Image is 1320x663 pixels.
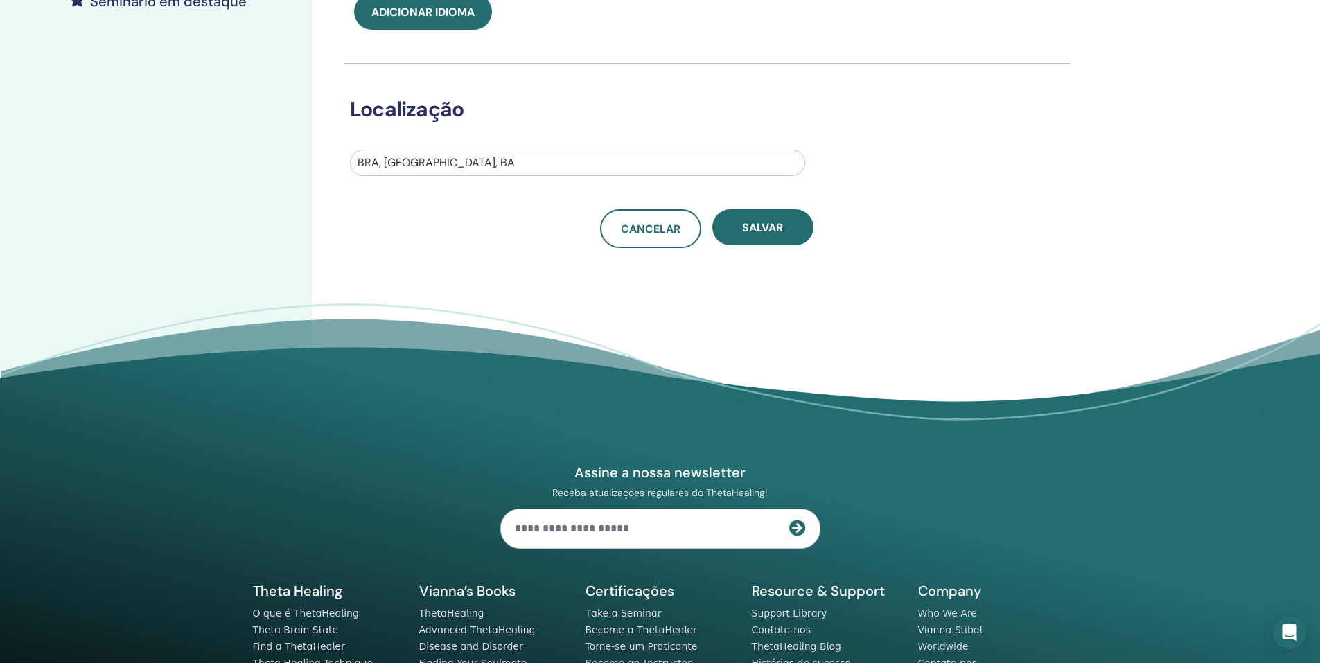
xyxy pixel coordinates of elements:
h5: Theta Healing [253,582,403,600]
a: Disease and Disorder [419,641,523,652]
span: Cancelar [621,222,680,236]
h5: Vianna’s Books [419,582,569,600]
h4: Assine a nossa newsletter [500,463,820,481]
button: Salvar [712,209,813,245]
p: Receba atualizações regulares do ThetaHealing! [500,486,820,499]
h5: Company [918,582,1068,600]
span: Salvar [742,220,783,235]
a: ThetaHealing [419,608,484,619]
h5: Certificações [586,582,735,600]
h3: Localização [342,97,1051,122]
a: ThetaHealing Blog [752,641,841,652]
h5: Resource & Support [752,582,901,600]
div: Open Intercom Messenger [1273,616,1306,649]
a: Theta Brain State [253,624,339,635]
a: Vianna Stibal [918,624,983,635]
a: Find a ThetaHealer [253,641,345,652]
a: Advanced ThetaHealing [419,624,536,635]
a: Cancelar [600,209,701,248]
a: Torne-se um Praticante [586,641,698,652]
a: O que é ThetaHealing [253,608,359,619]
a: Take a Seminar [586,608,662,619]
span: Adicionar idioma [371,5,475,19]
a: Worldwide [918,641,969,652]
a: Contate-nos [752,624,811,635]
a: Support Library [752,608,827,619]
a: Become a ThetaHealer [586,624,697,635]
a: Who We Are [918,608,977,619]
